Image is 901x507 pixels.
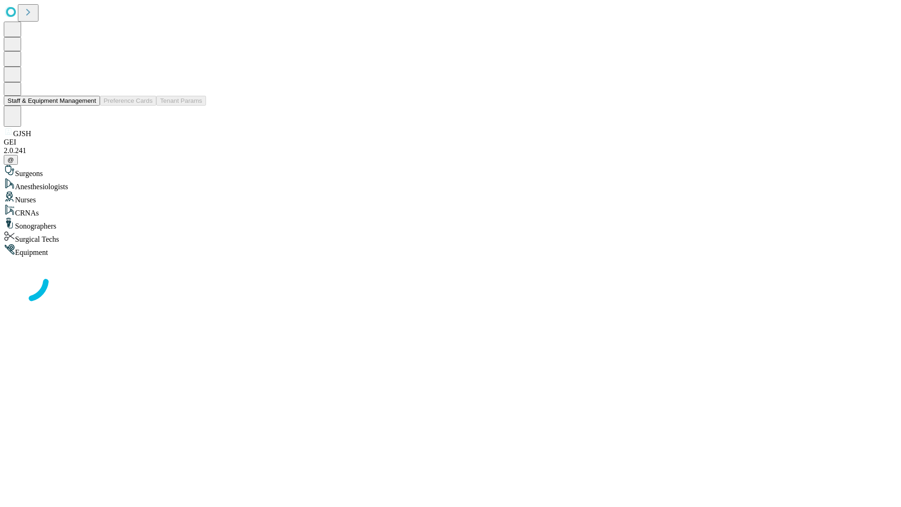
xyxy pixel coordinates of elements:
[4,178,897,191] div: Anesthesiologists
[8,156,14,163] span: @
[4,155,18,165] button: @
[4,244,897,257] div: Equipment
[4,230,897,244] div: Surgical Techs
[100,96,156,106] button: Preference Cards
[4,96,100,106] button: Staff & Equipment Management
[156,96,206,106] button: Tenant Params
[4,204,897,217] div: CRNAs
[4,165,897,178] div: Surgeons
[4,217,897,230] div: Sonographers
[4,138,897,146] div: GEI
[13,130,31,138] span: GJSH
[4,191,897,204] div: Nurses
[4,146,897,155] div: 2.0.241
